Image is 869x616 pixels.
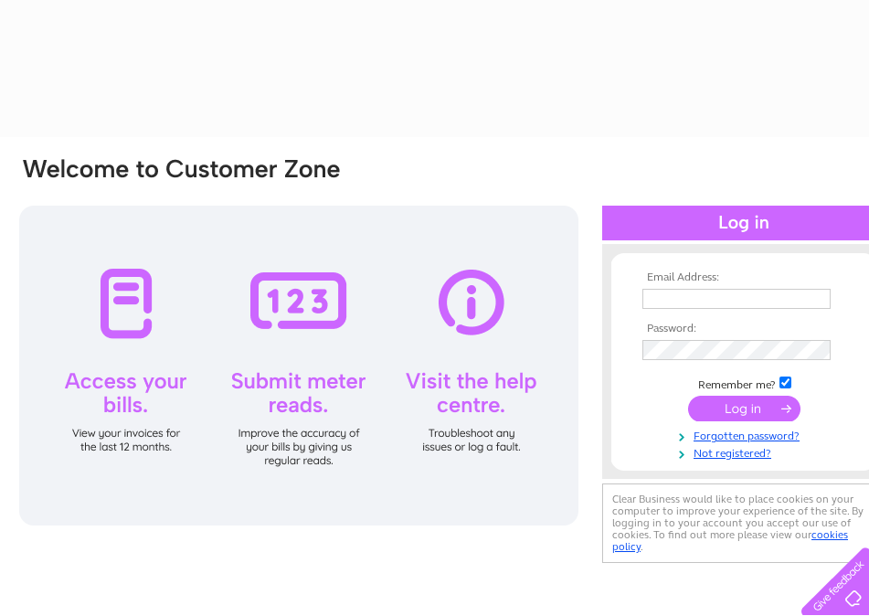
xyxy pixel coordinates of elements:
[688,396,800,421] input: Submit
[642,426,850,443] a: Forgotten password?
[638,323,850,335] th: Password:
[638,374,850,392] td: Remember me?
[638,271,850,284] th: Email Address:
[642,443,850,461] a: Not registered?
[612,528,848,553] a: cookies policy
